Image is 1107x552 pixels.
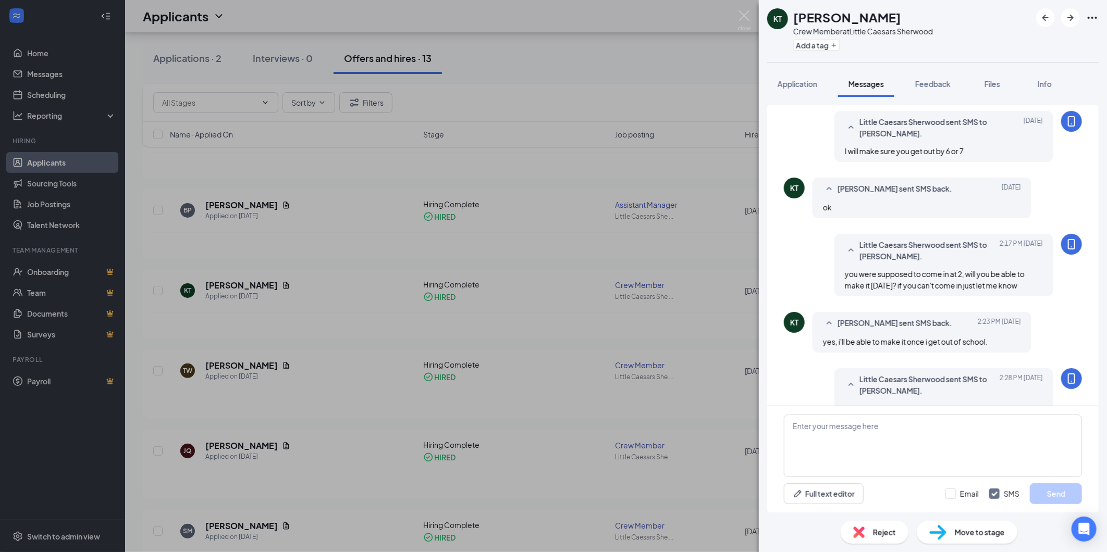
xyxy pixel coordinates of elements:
svg: SmallChevronUp [823,317,835,330]
span: [DATE] [1024,116,1043,139]
span: [PERSON_NAME] sent SMS back. [838,317,952,330]
svg: MobileSms [1065,372,1078,385]
svg: Plus [831,42,837,48]
span: [PERSON_NAME] sent SMS back. [838,183,952,195]
div: KT [790,317,798,328]
svg: Pen [793,488,803,499]
span: [DATE] 2:23 PM [978,317,1021,330]
span: Info [1038,79,1052,89]
span: Little Caesars Sherwood sent SMS to [PERSON_NAME]. [859,373,996,396]
span: Feedback [915,79,951,89]
svg: SmallChevronUp [845,121,857,134]
svg: ArrowRight [1064,11,1077,24]
span: Application [778,79,817,89]
span: Little Caesars Sherwood sent SMS to [PERSON_NAME]. [859,116,996,139]
button: PlusAdd a tag [793,40,840,51]
button: ArrowRight [1061,8,1080,27]
span: [DATE] 2:17 PM [1000,239,1043,262]
span: [DATE] 2:28 PM [1000,373,1043,396]
span: Little Caesars Sherwood sent SMS to [PERSON_NAME]. [859,239,996,262]
svg: Ellipses [1086,11,1099,24]
div: Open Intercom Messenger [1072,517,1097,542]
svg: ArrowLeftNew [1039,11,1052,24]
div: KT [773,14,782,24]
span: okay, do you know what time that might be [845,404,988,413]
svg: SmallChevronUp [845,244,857,257]
div: Crew Member at Little Caesars Sherwood [793,26,933,36]
div: KT [790,183,798,193]
svg: MobileSms [1065,115,1078,128]
svg: MobileSms [1065,238,1078,250]
span: Move to stage [955,526,1005,538]
button: Send [1030,483,1082,504]
svg: SmallChevronUp [845,379,857,391]
span: I will make sure you get out by 6 or 7 [845,146,964,156]
span: yes, i'll be able to make it once i get out of school. [823,337,988,346]
h1: [PERSON_NAME] [793,8,901,26]
button: ArrowLeftNew [1036,8,1055,27]
span: ok [823,203,832,212]
button: Full text editorPen [784,483,864,504]
span: you were supposed to come in at 2, will you be able to make it [DATE]? if you can't come in just ... [845,269,1025,290]
svg: SmallChevronUp [823,183,835,195]
span: Files [985,79,1000,89]
span: [DATE] [1002,183,1021,195]
span: Messages [848,79,884,89]
span: Reject [873,526,896,538]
